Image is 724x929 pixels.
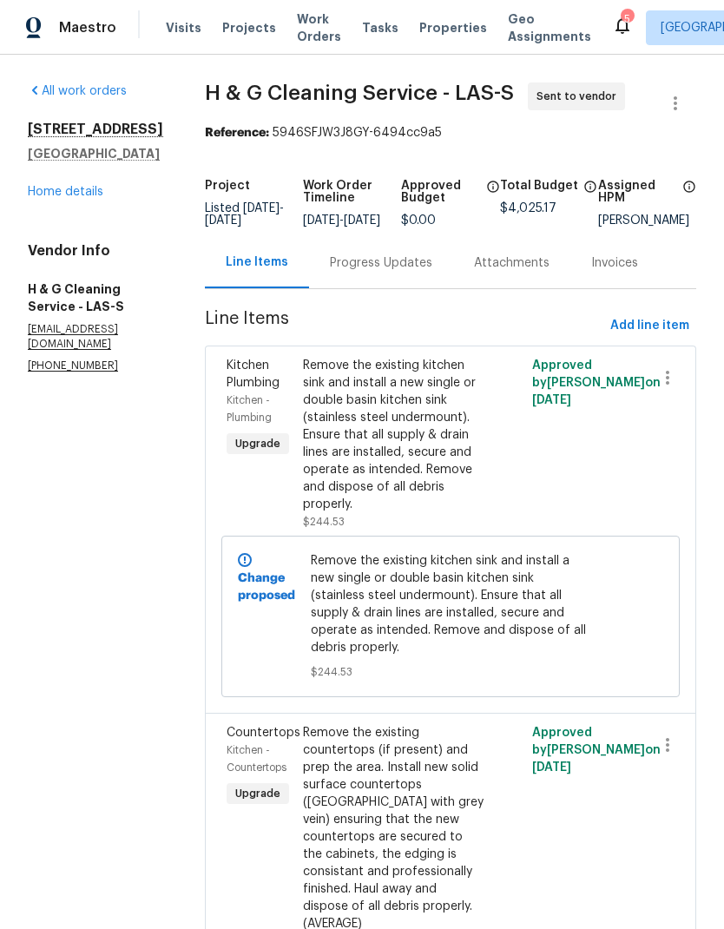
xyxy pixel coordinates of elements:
[682,180,696,214] span: The hpm assigned to this work order.
[28,85,127,97] a: All work orders
[205,82,514,103] span: H & G Cleaning Service - LAS-S
[532,761,571,774] span: [DATE]
[500,180,578,192] h5: Total Budget
[59,19,116,36] span: Maestro
[205,214,241,227] span: [DATE]
[311,552,591,656] span: Remove the existing kitchen sink and install a new single or double basin kitchen sink (stainless...
[227,395,272,423] span: Kitchen - Plumbing
[228,435,287,452] span: Upgrade
[532,359,661,406] span: Approved by [PERSON_NAME] on
[610,315,689,337] span: Add line item
[303,214,339,227] span: [DATE]
[28,186,103,198] a: Home details
[500,202,556,214] span: $4,025.17
[583,180,597,202] span: The total cost of line items that have been proposed by Opendoor. This sum includes line items th...
[401,180,480,204] h5: Approved Budget
[227,359,280,389] span: Kitchen Plumbing
[228,785,287,802] span: Upgrade
[598,214,696,227] div: [PERSON_NAME]
[419,19,487,36] span: Properties
[330,254,432,272] div: Progress Updates
[238,572,295,602] b: Change proposed
[28,242,163,260] h4: Vendor Info
[603,310,696,342] button: Add line item
[205,127,269,139] b: Reference:
[222,19,276,36] span: Projects
[226,254,288,271] div: Line Items
[243,202,280,214] span: [DATE]
[303,357,484,513] div: Remove the existing kitchen sink and install a new single or double basin kitchen sink (stainless...
[297,10,341,45] span: Work Orders
[205,124,696,142] div: 5946SFJW3J8GY-6494cc9a5
[536,88,623,105] span: Sent to vendor
[227,745,286,773] span: Kitchen - Countertops
[227,727,300,739] span: Countertops
[362,22,398,34] span: Tasks
[311,663,591,681] span: $244.53
[303,517,345,527] span: $244.53
[532,727,661,774] span: Approved by [PERSON_NAME] on
[344,214,380,227] span: [DATE]
[205,180,250,192] h5: Project
[508,10,591,45] span: Geo Assignments
[205,202,284,227] span: -
[401,214,436,227] span: $0.00
[621,10,633,28] div: 5
[591,254,638,272] div: Invoices
[303,214,380,227] span: -
[303,180,401,204] h5: Work Order Timeline
[205,202,284,227] span: Listed
[486,180,500,214] span: The total cost of line items that have been approved by both Opendoor and the Trade Partner. This...
[28,280,163,315] h5: H & G Cleaning Service - LAS-S
[532,394,571,406] span: [DATE]
[166,19,201,36] span: Visits
[598,180,677,204] h5: Assigned HPM
[205,310,603,342] span: Line Items
[474,254,550,272] div: Attachments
